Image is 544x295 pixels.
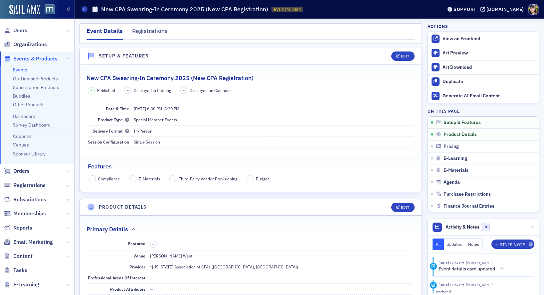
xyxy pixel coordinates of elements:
button: [DOMAIN_NAME] [480,7,526,12]
h4: Product Details [99,204,147,211]
span: E-Materials [139,176,160,182]
time: 8/15/2025 12:57 PM [439,260,464,265]
div: Generate AI Email Content [443,93,536,99]
h2: Features [88,162,112,171]
span: – [91,176,93,181]
span: Orders [13,167,30,175]
a: Art Preview [428,46,539,60]
button: Notes [465,239,482,250]
span: Professional Areas Of Interest [88,275,145,280]
span: Pricing [444,144,459,149]
a: Subscriptions [4,196,46,203]
a: Dashboard [13,113,35,119]
h2: New CPA Swearing-In Ceremony 2025 (New CPA Registration) [87,74,254,82]
div: Event Details [87,27,123,40]
span: Product Type [98,117,129,122]
button: Duplicate [428,74,539,89]
div: Art Download [443,64,536,70]
span: Finance Journal Entries [444,203,494,209]
a: Users [4,27,27,34]
span: Activity & Notes [446,224,479,231]
a: View on Frontend [428,32,539,46]
span: Registrations [13,182,46,189]
span: – [132,176,134,181]
span: – [172,176,174,181]
time: 6:00 PM [147,106,162,111]
div: Duplicate [443,79,536,85]
span: Venue [133,253,145,258]
span: – [127,88,129,93]
a: Orders [4,167,30,175]
div: Art Preview [443,50,536,56]
span: Katie Foo [464,260,492,265]
time: 8:30 PM [164,106,179,111]
span: Single Session [134,139,160,145]
h4: Actions [428,23,448,29]
span: Profile [528,4,539,15]
span: In-Person [134,128,152,134]
a: Memberships [4,210,46,217]
a: Content [4,252,33,260]
span: – [183,88,185,93]
button: Generate AI Email Content [428,89,539,103]
a: Bundles [13,93,30,99]
h4: On this page [428,108,539,114]
div: View on Frontend [443,36,536,42]
a: Sponsor Library [13,151,46,157]
div: Staff Note [500,243,525,246]
span: [DATE] [134,106,146,111]
a: Organizations [4,41,47,48]
div: Edit [401,206,409,209]
h4: Setup & Features [99,52,149,59]
span: Product Details [444,132,477,138]
a: Registrations [4,182,46,189]
span: Session Configuration [88,139,129,145]
span: Product Attributes [110,286,145,292]
span: – [152,242,154,246]
span: Agenda [444,179,460,185]
img: SailAMX [45,4,55,15]
button: Staff Note [491,240,534,249]
span: Memberships [13,210,46,217]
a: Survey Dashboard [13,122,51,128]
span: Featured [128,241,145,246]
span: Events & Products [13,55,58,62]
span: *[US_STATE] Association of CPAs ([GEOGRAPHIC_DATA], [GEOGRAPHIC_DATA]) [150,264,298,269]
span: Reports [13,224,32,232]
a: Subscription Products [13,84,59,90]
button: Updates [444,239,465,250]
span: Budget [256,176,269,182]
a: Art Download [428,60,539,74]
div: Registrations [132,27,168,39]
span: Content [13,252,33,260]
h1: New CPA Swearing-In Ceremony 2025 (New CPA Registration) [101,5,268,13]
div: Edit [401,54,409,58]
button: Event details card updated [439,265,507,272]
span: Displayed in Catalog [134,87,171,93]
a: Other Products [13,102,45,108]
div: [DOMAIN_NAME] [486,6,524,12]
a: Email Marketing [4,239,53,246]
button: Edit [391,51,414,61]
span: Purchase Restrictions [444,191,491,197]
a: On-Demand Products [13,76,58,82]
button: All [433,239,444,250]
span: E-Learning [13,281,39,288]
span: [PERSON_NAME] West [150,253,192,258]
span: Users [13,27,27,34]
span: Katie Foo [464,282,492,287]
span: Tasks [13,267,27,274]
span: Delivery Format [92,128,129,134]
span: Compliance [98,176,120,182]
a: Events [13,67,27,73]
button: Edit [391,203,414,212]
span: Displayed on Calendar [190,87,231,93]
span: — [150,286,153,292]
span: Special Member Events [134,117,177,122]
div: updated [436,289,530,295]
span: Email Marketing [13,239,53,246]
span: 0 [482,223,490,231]
span: — [150,275,153,280]
span: Organizations [13,41,47,48]
a: Tasks [4,267,27,274]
